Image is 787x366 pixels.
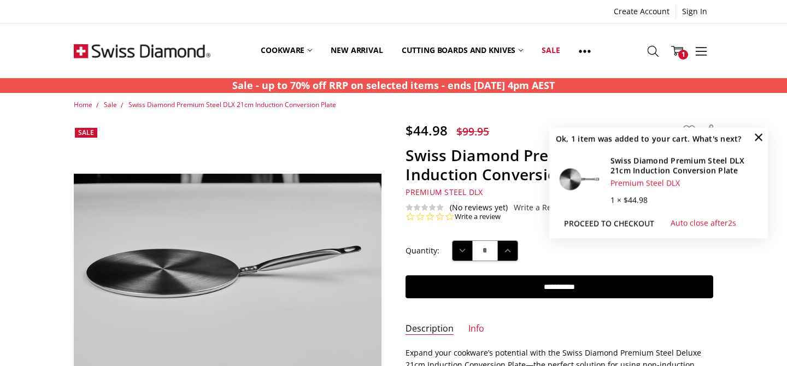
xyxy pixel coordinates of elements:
[74,100,92,109] a: Home
[128,100,336,109] a: Swiss Diamond Premium Steel DLX 21cm Induction Conversion Plate
[468,323,484,335] a: Info
[532,26,569,75] a: Sale
[456,124,489,139] span: $99.95
[78,128,94,137] span: Sale
[678,50,688,60] span: 1
[406,245,439,257] label: Quantity:
[392,26,533,75] a: Cutting boards and knives
[321,26,392,75] a: New arrival
[610,178,761,188] div: Premium Steel DLX
[406,187,483,197] span: Premium Steel DLX
[728,217,732,228] span: 2
[671,217,736,229] p: Auto close after s
[406,146,713,184] h1: Swiss Diamond Premium Steel DLX 21cm Induction Conversion Plate
[74,23,210,78] img: Free Shipping On Every Order
[610,194,761,206] div: 1 × $44.98
[406,121,448,139] span: $44.98
[556,215,662,232] a: Proceed to checkout
[610,156,761,175] h4: Swiss Diamond Premium Steel DLX 21cm Induction Conversion Plate
[514,203,568,212] a: Write a Review
[556,134,743,144] h2: Ok, 1 item was added to your cart. What's next?
[608,4,676,19] a: Create Account
[251,26,321,75] a: Cookware
[676,4,713,19] a: Sign In
[556,156,604,204] img: Swiss Diamond Premium Steel DLX 21cm Induction Conversion Plate
[750,128,767,145] span: ×
[406,323,454,335] a: Description
[665,37,689,64] a: 1
[104,100,117,109] a: Sale
[450,203,508,212] span: (No reviews yet)
[750,128,767,145] a: Close
[232,79,555,92] strong: Sale - up to 70% off RRP on selected items - ends [DATE] 4pm AEST
[569,26,600,75] a: Show All
[455,212,501,222] a: Write a review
